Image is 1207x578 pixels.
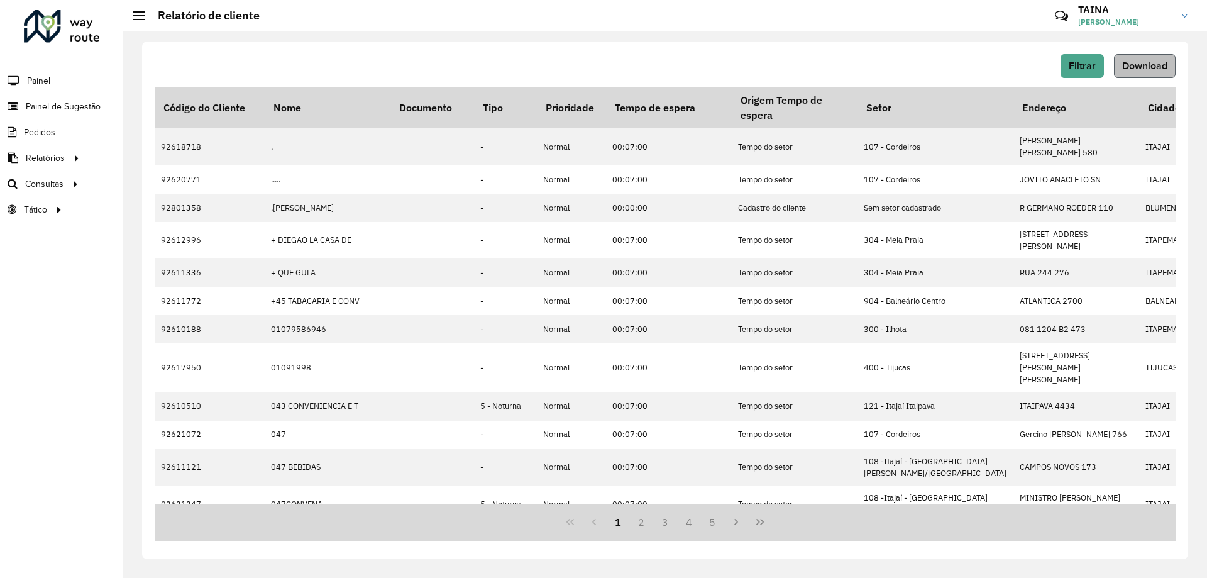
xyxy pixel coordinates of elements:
[748,510,772,534] button: Last Page
[537,87,606,128] th: Prioridade
[1013,128,1139,165] td: [PERSON_NAME] [PERSON_NAME] 580
[606,449,732,486] td: 00:07:00
[732,392,857,421] td: Tempo do setor
[732,165,857,194] td: Tempo do setor
[265,222,390,258] td: + DIEGAO LA CASA DE
[1013,421,1139,449] td: Gercino [PERSON_NAME] 766
[606,194,732,222] td: 00:00:00
[606,510,630,534] button: 1
[857,258,1013,287] td: 304 - Meia Praia
[26,100,101,113] span: Painel de Sugestão
[265,421,390,449] td: 047
[537,486,606,522] td: Normal
[390,87,474,128] th: Documento
[857,343,1013,392] td: 400 - Tijucas
[1013,392,1139,421] td: ITAIPAVA 4434
[606,421,732,449] td: 00:07:00
[606,486,732,522] td: 00:07:00
[265,315,390,343] td: 01079586946
[606,343,732,392] td: 00:07:00
[606,258,732,287] td: 00:07:00
[265,449,390,486] td: 047 BEBIDAS
[701,510,725,534] button: 5
[857,392,1013,421] td: 121 - Itajaí Itaipava
[155,449,265,486] td: 92611121
[857,87,1013,128] th: Setor
[474,128,537,165] td: -
[1013,486,1139,522] td: MINISTRO [PERSON_NAME] 637
[474,315,537,343] td: -
[857,194,1013,222] td: Sem setor cadastrado
[1048,3,1075,30] a: Contato Rápido
[1078,4,1172,16] h3: TAINA
[25,177,63,191] span: Consultas
[474,87,537,128] th: Tipo
[265,128,390,165] td: .
[732,421,857,449] td: Tempo do setor
[732,486,857,522] td: Tempo do setor
[265,486,390,522] td: 047CONVENA
[145,9,260,23] h2: Relatório de cliente
[26,152,65,165] span: Relatórios
[732,258,857,287] td: Tempo do setor
[537,258,606,287] td: Normal
[474,165,537,194] td: -
[1013,258,1139,287] td: RUA 244 276
[537,421,606,449] td: Normal
[857,222,1013,258] td: 304 - Meia Praia
[537,222,606,258] td: Normal
[474,194,537,222] td: -
[1013,194,1139,222] td: R GERMANO ROEDER 110
[606,222,732,258] td: 00:07:00
[857,287,1013,315] td: 904 - Balneário Centro
[1069,60,1096,71] span: Filtrar
[537,287,606,315] td: Normal
[732,343,857,392] td: Tempo do setor
[732,449,857,486] td: Tempo do setor
[474,258,537,287] td: -
[606,165,732,194] td: 00:07:00
[1013,315,1139,343] td: 081 1204 B2 473
[1114,54,1176,78] button: Download
[1013,222,1139,258] td: [STREET_ADDRESS][PERSON_NAME]
[537,343,606,392] td: Normal
[155,87,265,128] th: Código do Cliente
[606,87,732,128] th: Tempo de espera
[857,449,1013,486] td: 108 -Itajaí - [GEOGRAPHIC_DATA][PERSON_NAME]/[GEOGRAPHIC_DATA]
[155,486,265,522] td: 92621247
[629,510,653,534] button: 2
[265,392,390,421] td: 043 CONVENIENCIA E T
[265,258,390,287] td: + QUE GULA
[24,126,55,139] span: Pedidos
[857,486,1013,522] td: 108 -Itajaí - [GEOGRAPHIC_DATA][PERSON_NAME]/[GEOGRAPHIC_DATA]
[265,343,390,392] td: 01091998
[857,128,1013,165] td: 107 - Cordeiros
[537,128,606,165] td: Normal
[155,343,265,392] td: 92617950
[265,87,390,128] th: Nome
[537,165,606,194] td: Normal
[606,287,732,315] td: 00:07:00
[606,128,732,165] td: 00:07:00
[155,194,265,222] td: 92801358
[155,287,265,315] td: 92611772
[653,510,677,534] button: 3
[1061,54,1104,78] button: Filtrar
[1013,343,1139,392] td: [STREET_ADDRESS][PERSON_NAME][PERSON_NAME]
[474,421,537,449] td: -
[265,194,390,222] td: .[PERSON_NAME]
[474,287,537,315] td: -
[155,165,265,194] td: 92620771
[537,449,606,486] td: Normal
[474,486,537,522] td: 5 - Noturna
[606,315,732,343] td: 00:07:00
[537,194,606,222] td: Normal
[155,222,265,258] td: 92612996
[265,287,390,315] td: +45 TABACARIA E CONV
[732,315,857,343] td: Tempo do setor
[857,315,1013,343] td: 300 - Ilhota
[155,421,265,449] td: 92621072
[265,165,390,194] td: .....
[537,315,606,343] td: Normal
[537,392,606,421] td: Normal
